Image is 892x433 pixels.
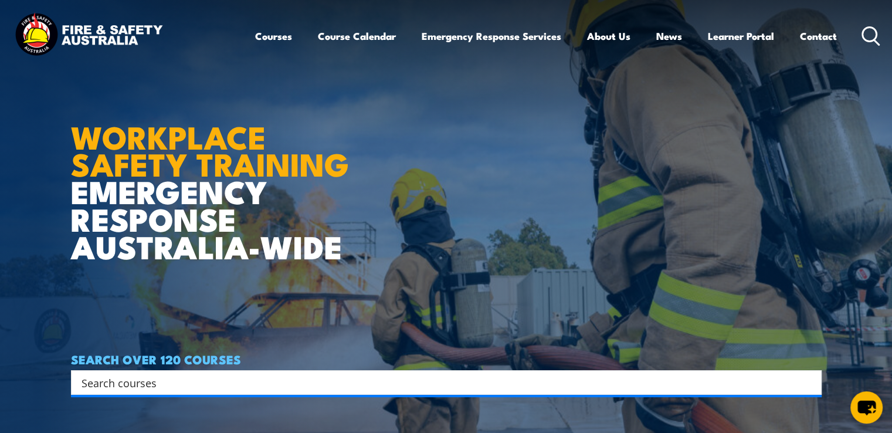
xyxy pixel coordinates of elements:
h4: SEARCH OVER 120 COURSES [71,353,822,366]
strong: WORKPLACE SAFETY TRAINING [71,111,349,188]
input: Search input [82,374,796,391]
a: News [656,21,682,52]
a: Learner Portal [708,21,774,52]
a: Emergency Response Services [422,21,561,52]
a: Course Calendar [318,21,396,52]
a: Courses [255,21,292,52]
a: Contact [800,21,837,52]
form: Search form [84,374,798,391]
a: About Us [587,21,630,52]
button: chat-button [850,391,883,424]
h1: EMERGENCY RESPONSE AUSTRALIA-WIDE [71,93,358,260]
button: Search magnifier button [801,374,818,391]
